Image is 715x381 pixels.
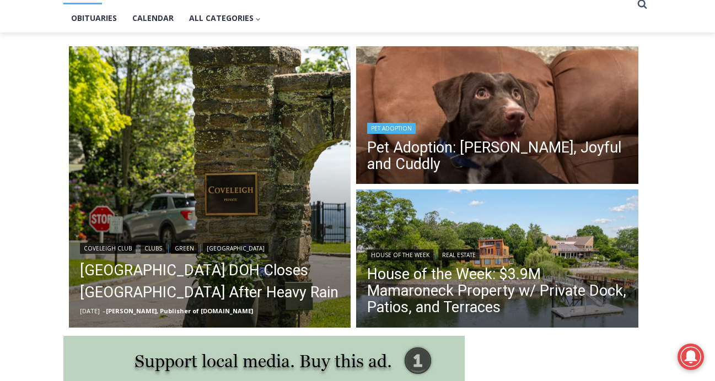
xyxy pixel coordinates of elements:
[80,307,100,315] time: [DATE]
[69,46,351,328] img: (PHOTO: Coveleigh Club, at 459 Stuyvesant Avenue in Rye. Credit: Justin Gray.)
[288,110,511,134] span: Intern @ [DOMAIN_NAME]
[367,266,627,315] a: House of the Week: $3.9M Mamaroneck Property w/ Private Dock, Patios, and Terraces
[80,241,340,254] div: | | |
[278,1,521,107] div: "[PERSON_NAME] and I covered the [DATE] Parade, which was a really eye opening experience as I ha...
[438,249,480,260] a: Real Estate
[367,247,627,260] div: |
[203,243,268,254] a: [GEOGRAPHIC_DATA]
[72,14,272,35] div: Book [PERSON_NAME]'s Good Humor for Your Drive by Birthday
[141,243,166,254] a: Clubs
[265,107,534,137] a: Intern @ [DOMAIN_NAME]
[103,307,106,315] span: –
[69,46,351,328] a: Read More Westchester County DOH Closes Coveleigh Club Beach After Heavy Rain
[356,189,638,330] a: Read More House of the Week: $3.9M Mamaroneck Property w/ Private Dock, Patios, and Terraces
[63,4,125,32] a: Obituaries
[356,46,638,187] a: Read More Pet Adoption: Ella, Joyful and Cuddly
[80,243,136,254] a: Coveleigh Club
[114,69,162,132] div: "the precise, almost orchestrated movements of cutting and assembling sushi and [PERSON_NAME] mak...
[267,1,333,50] img: s_800_d653096d-cda9-4b24-94f4-9ae0c7afa054.jpeg
[336,12,384,42] h4: Book [PERSON_NAME]'s Good Humor for Your Event
[80,259,340,303] a: [GEOGRAPHIC_DATA] DOH Closes [GEOGRAPHIC_DATA] After Heavy Rain
[1,111,111,137] a: Open Tues. - Sun. [PHONE_NUMBER]
[3,113,108,155] span: Open Tues. - Sun. [PHONE_NUMBER]
[367,123,416,134] a: Pet Adoption
[367,249,433,260] a: House of the Week
[181,4,269,32] button: Child menu of All Categories
[171,243,198,254] a: Green
[106,307,253,315] a: [PERSON_NAME], Publisher of [DOMAIN_NAME]
[356,46,638,187] img: (PHOTO: Ella. Contributed.)
[327,3,398,50] a: Book [PERSON_NAME]'s Good Humor for Your Event
[367,139,627,172] a: Pet Adoption: [PERSON_NAME], Joyful and Cuddly
[125,4,181,32] a: Calendar
[356,189,638,330] img: 1160 Greacen Point Road, Mamaroneck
